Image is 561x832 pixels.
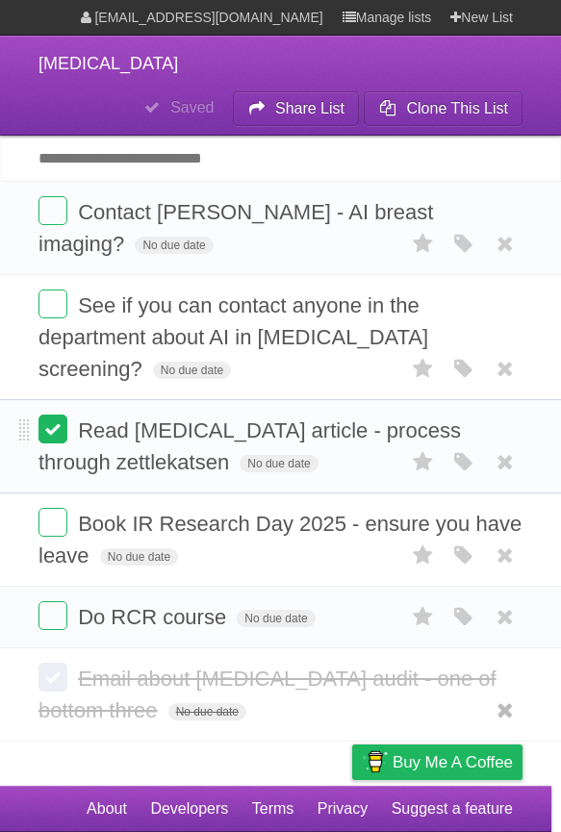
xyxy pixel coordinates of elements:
span: No due date [135,237,213,254]
a: Buy me a coffee [352,744,523,780]
label: Done [38,663,67,692]
span: Do RCR course [78,605,231,629]
label: Done [38,508,67,537]
a: Privacy [318,791,368,827]
span: No due date [153,362,231,379]
button: Share List [233,91,360,126]
span: See if you can contact anyone in the department about AI in [MEDICAL_DATA] screening? [38,293,428,381]
label: Star task [405,446,442,478]
span: Email about [MEDICAL_DATA] audit - one of bottom three [38,667,497,722]
span: No due date [240,455,318,472]
a: Developers [150,791,228,827]
b: Clone This List [406,100,508,116]
span: [MEDICAL_DATA] [38,54,178,73]
span: Read [MEDICAL_DATA] article - process through zettlekatsen [38,418,461,474]
span: No due date [237,610,315,627]
a: Terms [252,791,294,827]
span: No due date [168,703,246,720]
label: Star task [405,353,442,385]
span: Buy me a coffee [393,745,513,779]
a: Suggest a feature [392,791,513,827]
label: Done [38,601,67,630]
label: Done [38,196,67,225]
label: Star task [405,540,442,571]
span: Book IR Research Day 2025 - ensure you have leave [38,512,522,567]
label: Star task [405,601,442,633]
span: Contact [PERSON_NAME] - AI breast imaging? [38,200,433,256]
button: Clone This List [364,91,523,126]
label: Done [38,290,67,318]
b: Saved [170,99,214,115]
a: About [87,791,127,827]
b: Share List [275,100,344,116]
label: Star task [405,228,442,260]
img: Buy me a coffee [362,745,388,778]
span: No due date [100,548,178,566]
label: Done [38,415,67,443]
